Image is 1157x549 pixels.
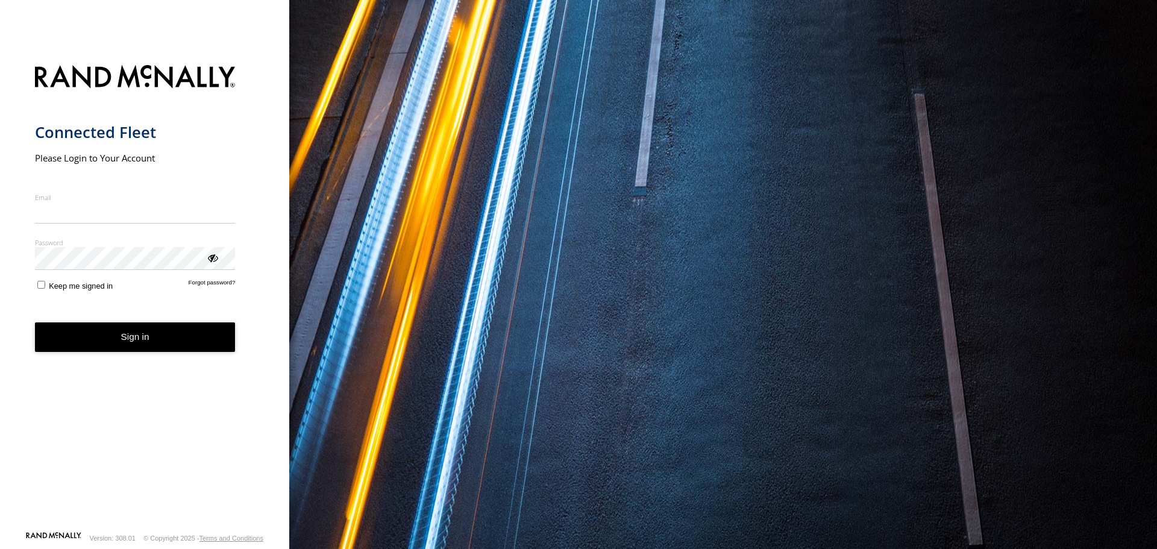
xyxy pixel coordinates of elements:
label: Email [35,193,236,202]
a: Forgot password? [189,279,236,290]
span: Keep me signed in [49,281,113,290]
h1: Connected Fleet [35,122,236,142]
div: Version: 308.01 [90,535,136,542]
button: Sign in [35,322,236,352]
input: Keep me signed in [37,281,45,289]
a: Terms and Conditions [199,535,263,542]
div: © Copyright 2025 - [143,535,263,542]
img: Rand McNally [35,63,236,93]
h2: Please Login to Your Account [35,152,236,164]
form: main [35,58,255,531]
label: Password [35,238,236,247]
a: Visit our Website [26,532,81,544]
div: ViewPassword [206,251,218,263]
